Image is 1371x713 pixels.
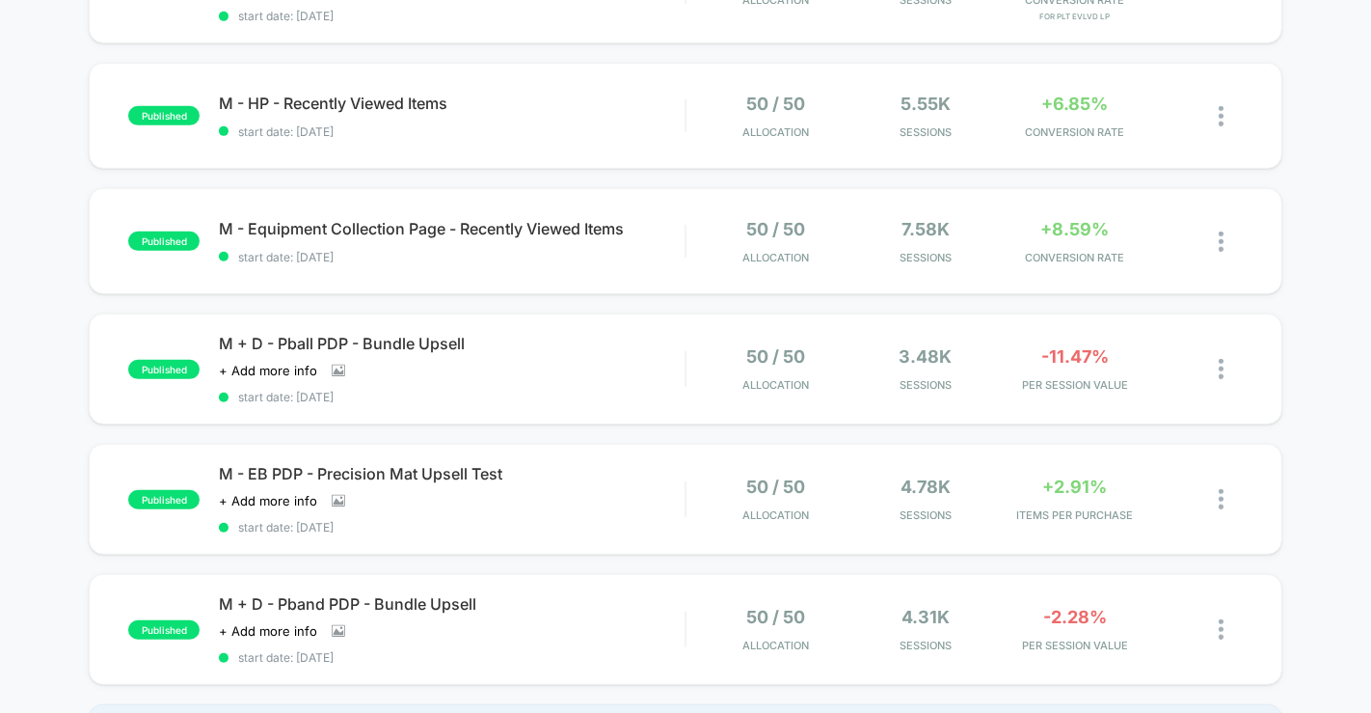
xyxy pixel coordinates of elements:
[1005,125,1144,139] span: CONVERSION RATE
[742,508,809,522] span: Allocation
[901,219,950,239] span: 7.58k
[219,219,685,238] span: M - Equipment Collection Page - Recently Viewed Items
[746,346,805,367] span: 50 / 50
[128,232,200,251] span: published
[219,334,685,353] span: M + D - Pball PDP - Bundle Upsell
[1219,619,1223,640] img: close
[1043,607,1107,627] span: -2.28%
[742,125,809,139] span: Allocation
[1005,378,1144,392] span: PER SESSION VALUE
[746,94,805,114] span: 50 / 50
[855,639,995,652] span: Sessions
[742,639,809,652] span: Allocation
[901,94,951,114] span: 5.55k
[219,390,685,404] span: start date: [DATE]
[746,607,805,627] span: 50 / 50
[219,250,685,264] span: start date: [DATE]
[1219,232,1223,252] img: close
[219,623,317,639] span: + Add more info
[1041,346,1109,367] span: -11.47%
[219,650,685,665] span: start date: [DATE]
[128,490,200,509] span: published
[746,219,805,239] span: 50 / 50
[219,464,685,483] span: M - EB PDP - Precision Mat Upsell Test
[901,607,950,627] span: 4.31k
[1219,359,1223,379] img: close
[1005,508,1144,522] span: ITEMS PER PURCHASE
[128,106,200,125] span: published
[901,477,951,497] span: 4.78k
[1005,251,1144,264] span: CONVERSION RATE
[219,594,685,614] span: M + D - Pband PDP - Bundle Upsell
[1219,489,1223,509] img: close
[219,493,317,508] span: + Add more info
[219,124,685,139] span: start date: [DATE]
[855,125,995,139] span: Sessions
[219,94,685,113] span: M - HP - Recently Viewed Items
[899,346,952,367] span: 3.48k
[128,620,200,640] span: published
[219,363,317,378] span: + Add more info
[219,9,685,23] span: start date: [DATE]
[1219,106,1223,126] img: close
[128,360,200,379] span: published
[855,251,995,264] span: Sessions
[855,378,995,392] span: Sessions
[1005,12,1144,21] span: for PLT EVLVD LP
[1041,94,1108,114] span: +6.85%
[742,378,809,392] span: Allocation
[746,477,805,497] span: 50 / 50
[1005,639,1144,652] span: PER SESSION VALUE
[219,520,685,535] span: start date: [DATE]
[1042,477,1107,497] span: +2.91%
[1040,219,1109,239] span: +8.59%
[855,508,995,522] span: Sessions
[742,251,809,264] span: Allocation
